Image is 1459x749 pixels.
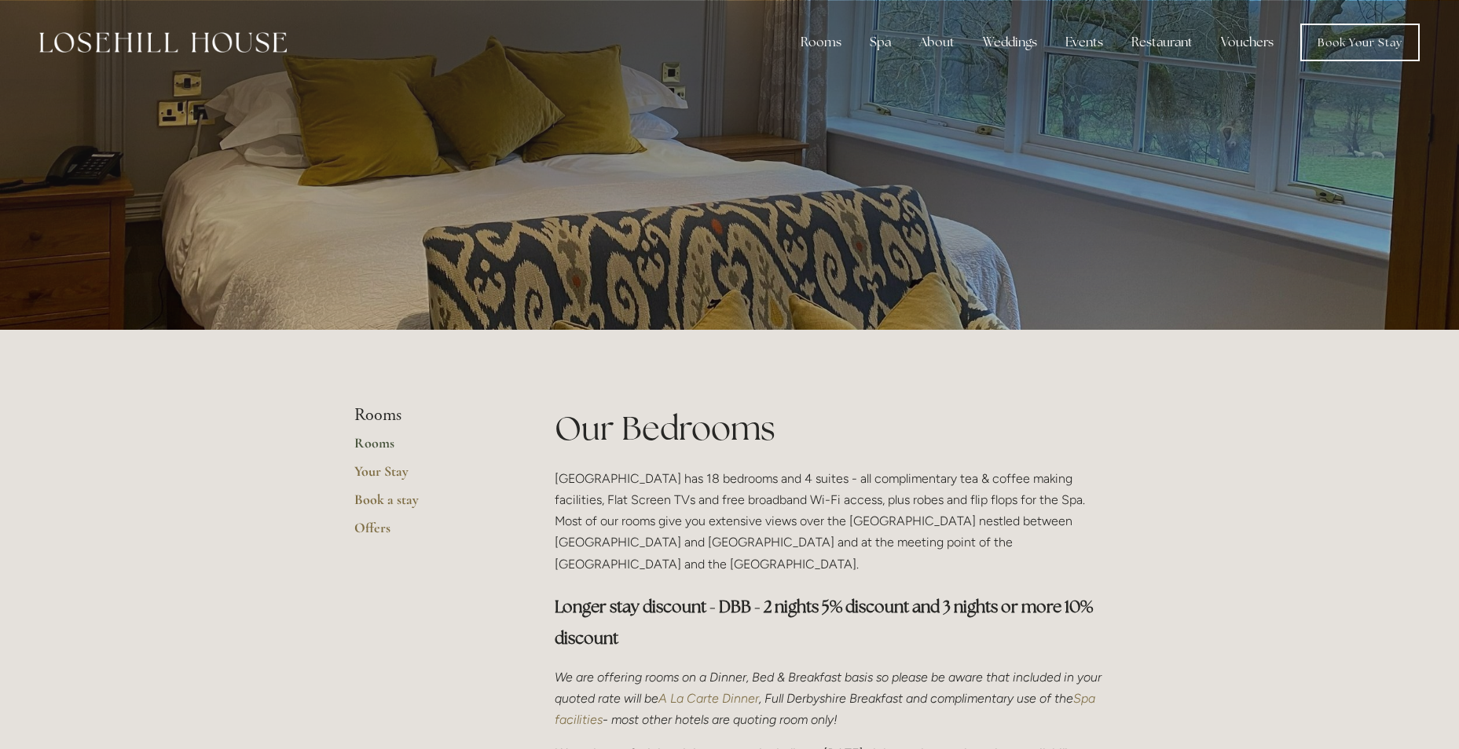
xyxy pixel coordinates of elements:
[555,468,1105,575] p: [GEOGRAPHIC_DATA] has 18 bedrooms and 4 suites - all complimentary tea & coffee making facilities...
[1208,27,1286,58] a: Vouchers
[788,27,854,58] div: Rooms
[354,462,504,491] a: Your Stay
[354,519,504,547] a: Offers
[1053,27,1116,58] div: Events
[555,596,1096,649] strong: Longer stay discount - DBB - 2 nights 5% discount and 3 nights or more 10% discount
[555,670,1105,706] em: We are offering rooms on a Dinner, Bed & Breakfast basis so please be aware that included in your...
[354,491,504,519] a: Book a stay
[555,405,1105,451] h1: Our Bedrooms
[857,27,904,58] div: Spa
[39,32,287,53] img: Losehill House
[970,27,1050,58] div: Weddings
[907,27,967,58] div: About
[658,691,759,706] a: A La Carte Dinner
[354,405,504,426] li: Rooms
[1300,24,1420,61] a: Book Your Stay
[759,691,1073,706] em: , Full Derbyshire Breakfast and complimentary use of the
[1119,27,1205,58] div: Restaurant
[354,434,504,462] a: Rooms
[603,712,838,727] em: - most other hotels are quoting room only!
